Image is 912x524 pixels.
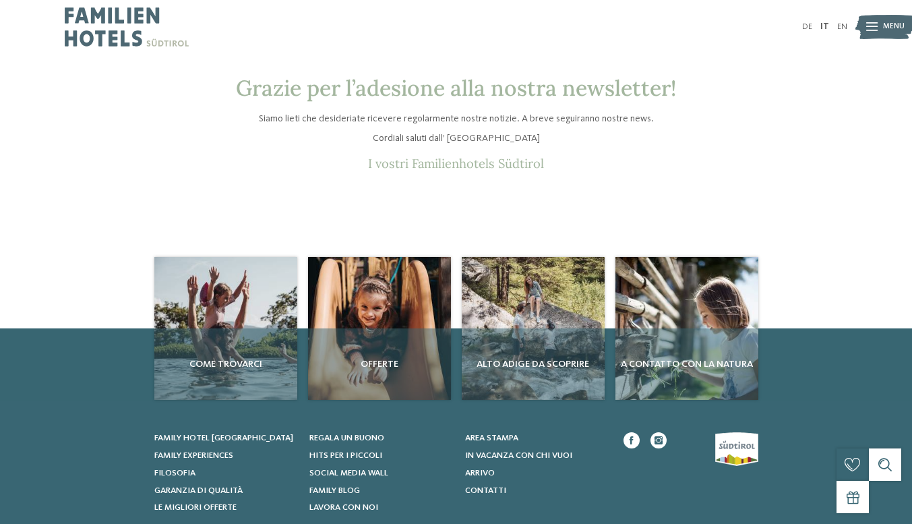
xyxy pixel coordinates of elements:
span: Family hotel [GEOGRAPHIC_DATA] [154,434,293,442]
img: Newsletter [615,257,758,400]
span: Area stampa [465,434,518,442]
span: Menu [883,22,905,32]
span: Regala un buono [309,434,384,442]
span: Arrivo [465,469,495,477]
a: Family hotel [GEOGRAPHIC_DATA] [154,432,297,444]
a: IT [820,22,829,31]
span: Family Blog [309,486,360,495]
span: In vacanza con chi vuoi [465,451,572,460]
p: Cordiali saluti dall’ [GEOGRAPHIC_DATA] [200,132,712,145]
img: Newsletter [308,257,451,400]
a: Regala un buono [309,432,452,444]
a: Newsletter Alto Adige da scoprire [462,257,605,400]
a: Arrivo [465,467,607,479]
span: Le migliori offerte [154,503,237,512]
a: Newsletter A contatto con la natura [615,257,758,400]
span: Lavora con noi [309,503,378,512]
span: A contatto con la natura [621,357,753,371]
span: Grazie per l’adesione alla nostra newsletter! [236,74,676,102]
span: Come trovarci [160,357,292,371]
a: Social Media Wall [309,467,452,479]
a: In vacanza con chi vuoi [465,450,607,462]
span: Family experiences [154,451,233,460]
p: Siamo lieti che desideriate ricevere regolarmente nostre notizie. A breve seguiranno nostre news. [200,112,712,125]
a: Lavora con noi [309,502,452,514]
span: Garanzia di qualità [154,486,243,495]
a: Hits per i piccoli [309,450,452,462]
span: Alto Adige da scoprire [467,357,599,371]
a: Area stampa [465,432,607,444]
span: Contatti [465,486,506,495]
p: I vostri Familienhotels Südtirol [200,156,712,171]
a: Filosofia [154,467,297,479]
span: Social Media Wall [309,469,388,477]
a: EN [837,22,847,31]
span: Offerte [313,357,446,371]
a: DE [802,22,812,31]
span: Hits per i piccoli [309,451,382,460]
a: Newsletter Come trovarci [154,257,297,400]
span: Filosofia [154,469,195,477]
a: Le migliori offerte [154,502,297,514]
a: Family Blog [309,485,452,497]
a: Garanzia di qualità [154,485,297,497]
a: Family experiences [154,450,297,462]
a: Contatti [465,485,607,497]
img: Newsletter [462,257,605,400]
img: Newsletter [154,257,297,400]
a: Newsletter Offerte [308,257,451,400]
